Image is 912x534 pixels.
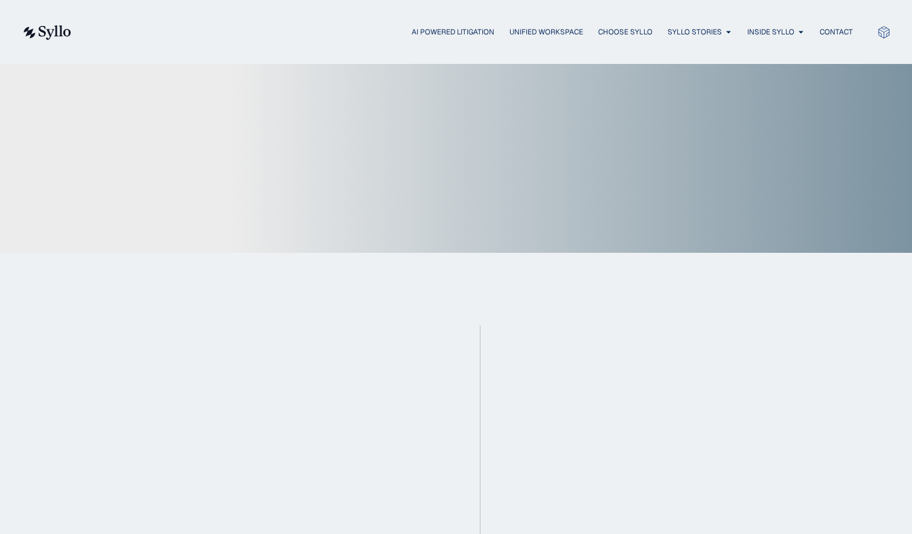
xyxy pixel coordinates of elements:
[412,27,494,37] a: AI Powered Litigation
[820,27,853,37] a: Contact
[95,27,853,38] div: Menu Toggle
[22,25,71,40] img: syllo
[95,27,853,38] nav: Menu
[747,27,794,37] a: Inside Syllo
[509,27,583,37] a: Unified Workspace
[598,27,652,37] a: Choose Syllo
[668,27,722,37] a: Syllo Stories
